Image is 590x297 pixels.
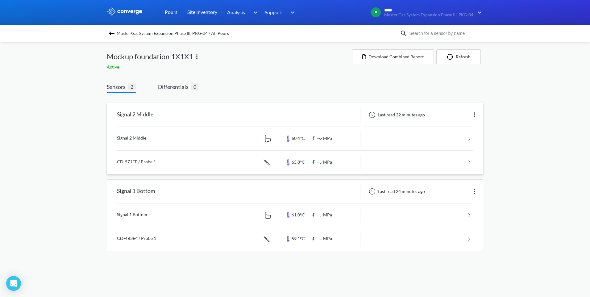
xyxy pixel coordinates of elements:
span: 0 [191,83,199,90]
div: Last read 22 minutes ago [365,111,427,119]
img: icon-file.svg [362,54,366,59]
img: downArrow.svg [473,9,483,16]
img: downArrow.svg [249,9,259,16]
span: Analysis [227,8,245,16]
button: Download Combined Report [352,49,434,64]
img: backspace.svg [108,30,115,37]
img: logo_ewhite.svg [107,7,143,15]
span: Support [265,8,282,16]
span: Differentials [158,82,191,91]
input: Search for a sensor by name [407,30,482,37]
img: icon-search.svg [400,30,407,37]
button: Refresh [436,49,481,64]
img: more.svg [471,111,478,119]
img: more.svg [471,188,478,195]
img: icon-refresh.svg [447,54,456,60]
div: Signal 2 Middle [117,107,153,123]
div: Signal 1 Bottom [117,183,155,199]
span: Master Gas System Expansion Phase III, PKG-04 / All Pours [117,29,229,38]
span: 2 [128,83,136,90]
span: Mockup foundation 1X1X1 [107,51,193,62]
img: more.svg [193,53,201,61]
span: Sensors [107,82,128,91]
div: Open Intercom Messenger [6,276,21,291]
img: downArrow.svg [286,9,296,16]
div: Last read 24 minutes ago [365,188,427,195]
span: Active [107,64,120,69]
span: Master Gas System Expansion Phase III, PKG-04 [384,13,473,17]
span: - [120,64,123,69]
